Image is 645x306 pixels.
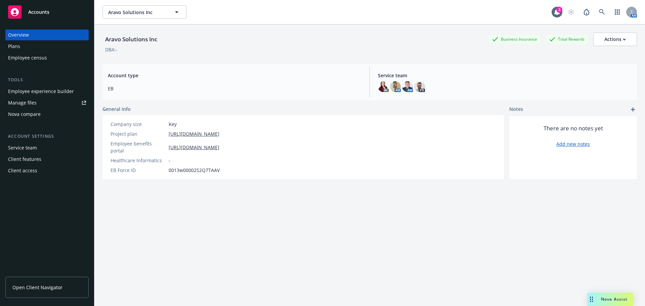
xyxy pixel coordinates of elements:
div: DBA: - [105,46,118,53]
div: Employee experience builder [8,86,74,97]
div: Account settings [5,133,89,140]
a: [URL][DOMAIN_NAME] [169,130,219,137]
a: Add new notes [556,140,590,147]
div: Project plan [111,130,166,137]
a: Client access [5,165,89,176]
div: 3 [556,7,562,13]
div: Nova compare [8,109,41,120]
a: add [629,105,637,114]
a: Nova compare [5,109,89,120]
a: Overview [5,30,89,40]
div: Healthcare Informatics [111,157,166,164]
span: Service team [378,72,632,79]
button: Actions [593,33,637,46]
span: Notes [509,105,523,114]
a: Client features [5,154,89,165]
a: Report a Bug [580,5,593,19]
span: 0013w00002S2Q7TAAV [169,167,220,174]
span: Aravo Solutions Inc [108,9,166,16]
span: Nova Assist [601,296,628,302]
button: Nova Assist [587,293,633,306]
span: EB [108,85,361,92]
a: Search [595,5,609,19]
img: photo [390,81,401,92]
span: Account type [108,72,361,79]
a: Manage files [5,97,89,108]
button: Aravo Solutions Inc [102,5,186,19]
div: Company size [111,121,166,128]
div: Client features [8,154,41,165]
a: Plans [5,41,89,52]
a: Accounts [5,3,89,21]
div: Employee census [8,52,47,63]
span: - [169,157,170,164]
div: Manage files [8,97,37,108]
div: Tools [5,77,89,83]
span: Key [169,121,177,128]
span: Open Client Navigator [12,284,62,291]
img: photo [402,81,413,92]
div: Client access [8,165,37,176]
a: [URL][DOMAIN_NAME] [169,144,219,151]
span: There are no notes yet [544,124,603,132]
a: Employee experience builder [5,86,89,97]
a: Start snowing [564,5,578,19]
a: Service team [5,142,89,153]
div: Plans [8,41,20,52]
span: Accounts [28,9,49,15]
a: Employee census [5,52,89,63]
div: Business Insurance [489,35,541,43]
div: Drag to move [587,293,596,306]
div: Employee benefits portal [111,140,166,154]
img: photo [378,81,389,92]
div: Service team [8,142,37,153]
img: photo [414,81,425,92]
div: Overview [8,30,29,40]
div: Total Rewards [546,35,588,43]
div: Aravo Solutions Inc [102,35,160,44]
a: Switch app [611,5,624,19]
div: EB Force ID [111,167,166,174]
div: Actions [604,33,626,46]
span: General info [102,105,131,113]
